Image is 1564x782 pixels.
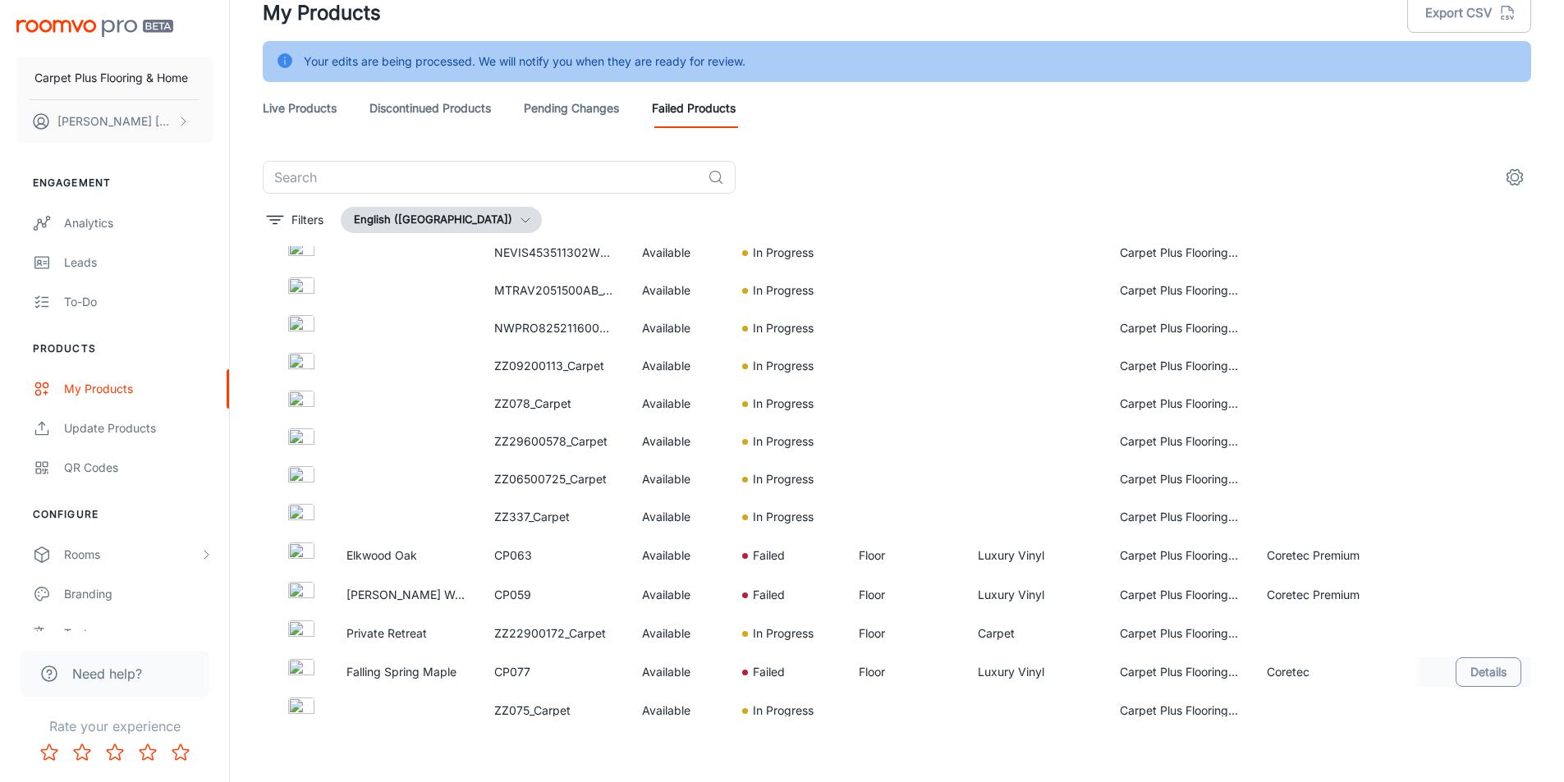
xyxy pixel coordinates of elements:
button: settings [1498,161,1531,194]
p: Falling Spring Maple [346,663,468,681]
td: CP063 [481,536,629,575]
td: Carpet Plus Flooring & Home [1107,498,1254,536]
div: Rooms [64,546,200,564]
td: Carpet Plus Flooring & Home [1107,615,1254,652]
td: NEVIS453511302WV_Carpet [481,234,629,272]
td: Available [629,385,729,423]
td: CP059 [481,575,629,615]
td: Luxury Vinyl [965,575,1106,615]
td: ZZ22900172_Carpet [481,615,629,652]
td: ZZ29600578_Carpet [481,423,629,460]
td: Carpet [965,615,1106,652]
td: Available [629,234,729,272]
td: Carpet Plus Flooring & Home [1107,309,1254,347]
td: Available [629,575,729,615]
td: Available [629,498,729,536]
p: In Progress [753,702,814,720]
a: Discontinued Products [369,89,491,128]
button: Rate 1 star [33,736,66,769]
button: English ([GEOGRAPHIC_DATA]) [341,207,542,233]
p: [PERSON_NAME] [PERSON_NAME] [57,112,173,130]
button: [PERSON_NAME] [PERSON_NAME] [16,100,213,143]
td: Coretec Premium [1254,575,1401,615]
div: My Products [64,380,213,398]
td: Carpet Plus Flooring & Home [1107,460,1254,498]
td: Coretec [1254,652,1401,692]
p: Failed [753,586,785,604]
td: Carpet Plus Flooring & Home [1107,692,1254,729]
p: In Progress [753,281,814,300]
p: [PERSON_NAME] Walnut [346,586,468,604]
button: Details [1456,657,1521,687]
p: In Progress [753,319,814,337]
p: In Progress [753,244,814,262]
p: In Progress [753,470,814,488]
td: Carpet Plus Flooring & Home [1107,234,1254,272]
td: ZZ06500725_Carpet [481,460,629,498]
td: Carpet Plus Flooring & Home [1107,347,1254,385]
p: In Progress [753,395,814,413]
p: In Progress [753,508,814,526]
td: ZZ09200113_Carpet [481,347,629,385]
td: Available [629,692,729,729]
td: Available [629,460,729,498]
div: Texts [64,624,213,643]
div: Your edits are being processed. We will notify you when they are ready for review. [304,46,745,77]
button: Rate 5 star [164,736,197,769]
button: Rate 2 star [66,736,99,769]
td: Floor [846,536,965,575]
div: QR Codes [64,459,213,477]
td: NWPRO825211600OP_Carpet [481,309,629,347]
td: Available [629,347,729,385]
div: Branding [64,585,213,603]
td: ZZ075_Carpet [481,692,629,729]
td: MTRAV2051500AB_Carpet [481,272,629,309]
input: Search [263,161,701,194]
button: Rate 3 star [99,736,131,769]
td: Available [629,615,729,652]
td: Carpet Plus Flooring & Home [1107,536,1254,575]
div: Leads [64,254,213,272]
td: Luxury Vinyl [965,652,1106,692]
span: Need help? [72,664,142,684]
td: Carpet Plus Flooring & Home [1107,385,1254,423]
td: ZZ078_Carpet [481,385,629,423]
p: Rate your experience [13,716,216,736]
td: Floor [846,615,965,652]
td: CP077 [481,652,629,692]
td: Carpet Plus Flooring & Home [1107,423,1254,460]
p: Elkwood Oak [346,546,468,565]
p: Failed [753,663,785,681]
td: Coretec Premium [1254,536,1401,575]
a: Pending Changes [524,89,619,128]
p: Filters [291,211,323,229]
td: Floor [846,652,965,692]
td: Floor [846,575,965,615]
td: Carpet Plus Flooring & Home [1107,652,1254,692]
p: Failed [753,546,785,565]
td: Available [629,272,729,309]
td: Available [629,536,729,575]
td: Available [629,423,729,460]
a: Live Products [263,89,337,128]
p: Private Retreat [346,624,468,643]
button: Carpet Plus Flooring & Home [16,57,213,99]
td: Carpet Plus Flooring & Home [1107,272,1254,309]
p: In Progress [753,357,814,375]
td: Available [629,652,729,692]
p: Carpet Plus Flooring & Home [34,69,188,87]
div: Update Products [64,419,213,437]
button: Rate 4 star [131,736,164,769]
div: Analytics [64,214,213,232]
div: To-do [64,293,213,311]
td: Carpet Plus Flooring & Home [1107,575,1254,615]
td: Luxury Vinyl [965,536,1106,575]
p: In Progress [753,624,814,643]
td: ZZ337_Carpet [481,498,629,536]
td: Available [629,309,729,347]
a: Failed Products [652,89,736,128]
button: filter [263,207,328,233]
p: In Progress [753,432,814,450]
img: Roomvo PRO Beta [16,20,173,37]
